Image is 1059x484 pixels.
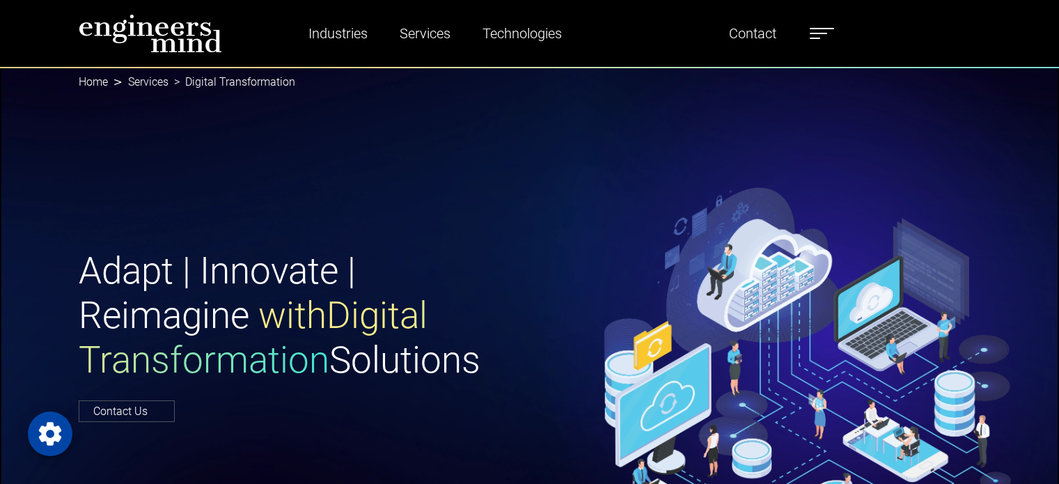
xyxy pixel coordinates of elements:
img: logo [79,14,222,53]
a: Services [394,17,456,49]
a: Contact Us [79,400,175,422]
span: with Digital Transformation [79,294,427,382]
nav: breadcrumb [79,67,981,97]
a: Services [128,75,168,88]
a: Industries [303,17,373,49]
h1: Adapt | Innovate | Reimagine Solutions [79,249,521,382]
a: Technologies [477,17,567,49]
a: Home [79,75,108,88]
li: Digital Transformation [168,74,295,91]
a: Contact [723,17,782,49]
